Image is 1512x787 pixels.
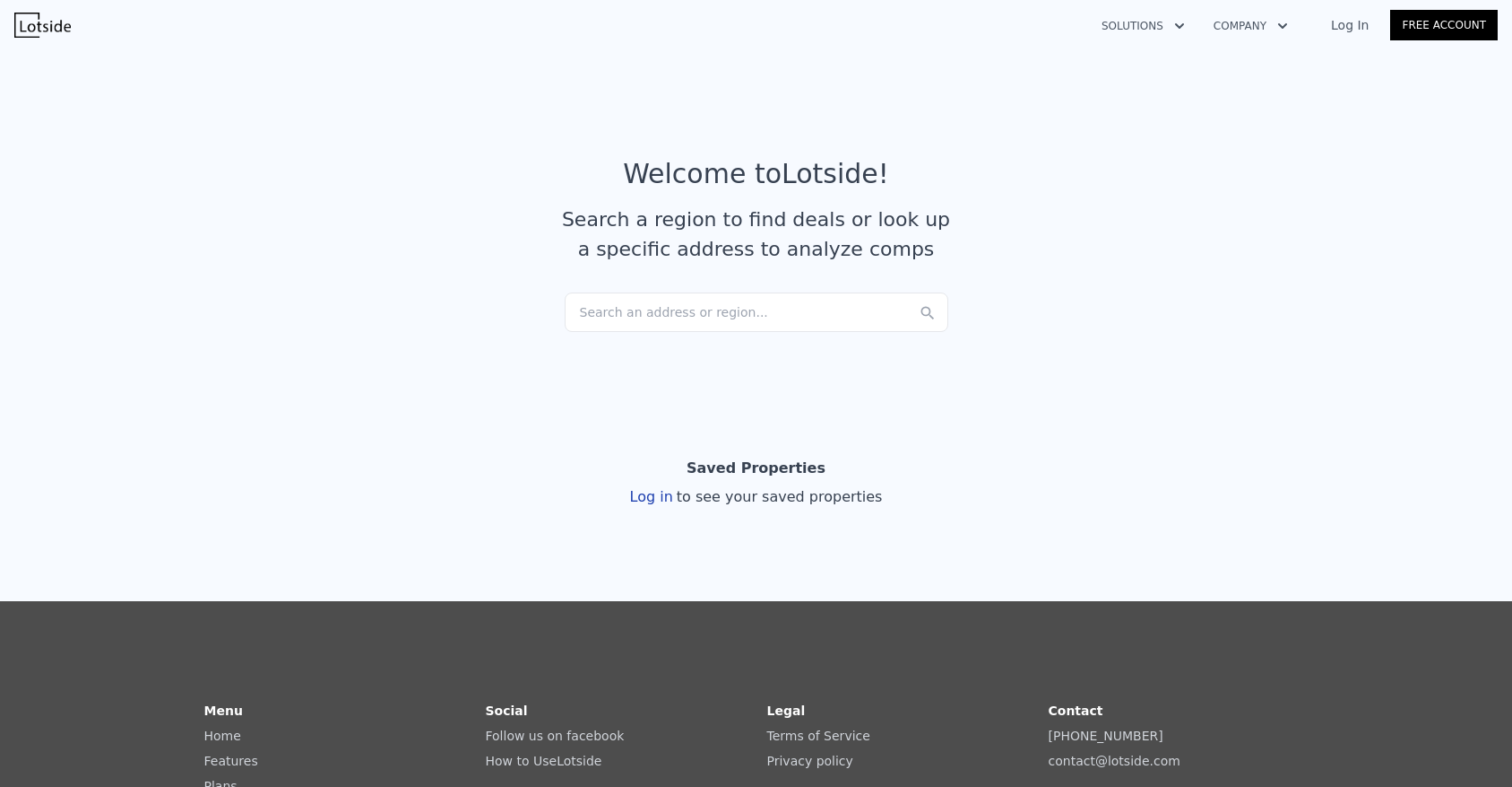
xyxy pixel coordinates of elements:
[486,729,625,743] a: Follow us on facebook
[767,704,806,718] strong: Legal
[14,13,71,38] img: Lotside
[486,704,528,718] strong: Social
[204,754,258,768] a: Features
[1049,754,1180,768] a: contact@lotside.com
[1390,10,1498,40] a: Free Account
[204,704,243,718] strong: Menu
[1199,10,1302,42] button: Company
[767,754,853,768] a: Privacy policy
[673,488,883,505] span: to see your saved properties
[204,729,241,743] a: Home
[767,729,870,743] a: Terms of Service
[687,450,825,486] div: Saved Properties
[565,293,948,332] div: Search an address or region...
[1087,10,1199,42] button: Solutions
[623,158,889,190] div: Welcome to Lotside !
[556,205,957,264] div: Search a region to find deals or look up a specific address to analyze comps
[1309,16,1390,34] a: Log In
[1049,704,1103,718] strong: Contact
[1049,729,1163,743] a: [PHONE_NUMBER]
[630,486,883,508] div: Log in
[486,754,602,768] a: How to UseLotside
